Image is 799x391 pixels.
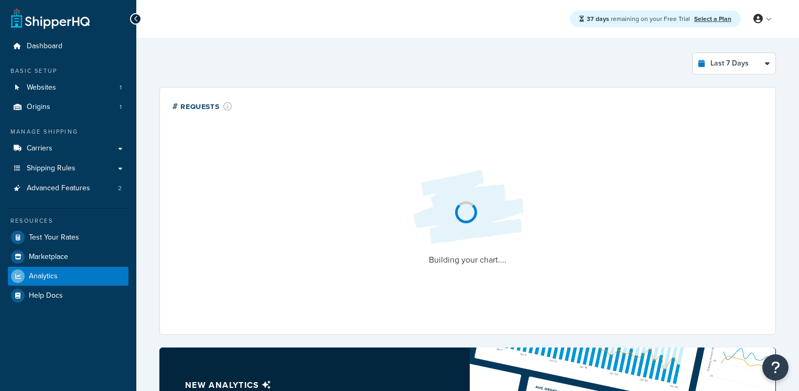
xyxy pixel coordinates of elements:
[8,228,128,247] a: Test Your Rates
[8,127,128,136] div: Manage Shipping
[172,100,232,112] div: # Requests
[27,144,52,153] span: Carriers
[27,184,90,193] span: Advanced Features
[8,286,128,305] a: Help Docs
[8,67,128,75] div: Basic Setup
[8,267,128,286] a: Analytics
[27,164,75,173] span: Shipping Rules
[587,14,609,24] strong: 37 days
[29,253,68,262] span: Marketplace
[8,179,128,198] li: Advanced Features
[405,253,531,267] p: Building your chart....
[27,103,50,112] span: Origins
[8,97,128,117] li: Origins
[587,14,692,24] span: remaining on your Free Trial
[27,42,62,51] span: Dashboard
[8,247,128,266] a: Marketplace
[8,78,128,97] li: Websites
[405,161,531,253] img: Loading...
[29,233,79,242] span: Test Your Rates
[118,184,122,193] span: 2
[8,78,128,97] a: Websites1
[29,272,58,281] span: Analytics
[8,97,128,117] a: Origins1
[8,179,128,198] a: Advanced Features2
[29,291,63,300] span: Help Docs
[8,139,128,158] a: Carriers
[120,83,122,92] span: 1
[8,159,128,178] a: Shipping Rules
[27,83,56,92] span: Websites
[762,354,789,381] button: Open Resource Center
[8,216,128,225] div: Resources
[120,103,122,112] span: 1
[694,14,731,24] a: Select a Plan
[8,37,128,56] a: Dashboard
